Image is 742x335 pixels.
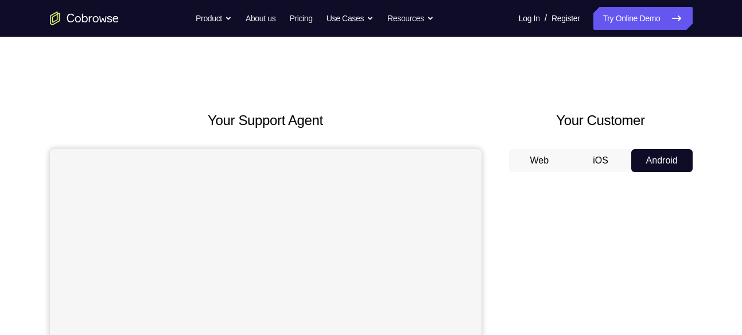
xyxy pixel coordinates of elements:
a: About us [246,7,275,30]
button: Android [631,149,693,172]
button: iOS [570,149,631,172]
button: Web [509,149,570,172]
button: Product [196,7,232,30]
a: Register [551,7,580,30]
h2: Your Customer [509,110,693,131]
a: Pricing [289,7,312,30]
h2: Your Support Agent [50,110,481,131]
a: Try Online Demo [593,7,692,30]
span: / [545,11,547,25]
button: Resources [387,7,434,30]
a: Log In [519,7,540,30]
button: Use Cases [327,7,374,30]
a: Go to the home page [50,11,119,25]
